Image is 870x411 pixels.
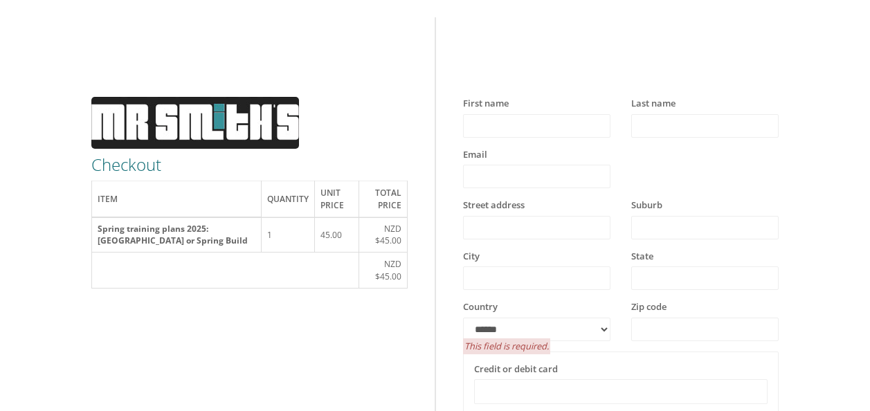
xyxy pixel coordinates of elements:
label: State [631,250,653,264]
td: NZD $45.00 [359,217,407,253]
th: Total price [359,181,407,217]
label: Last name [631,97,676,111]
label: Zip code [631,300,667,314]
label: Country [463,300,498,314]
label: Street address [463,199,525,212]
label: First name [463,97,509,111]
td: 45.00 [314,217,359,253]
h3: Checkout [91,156,407,174]
td: 1 [261,217,314,253]
label: City [463,250,480,264]
th: Unit price [314,181,359,217]
th: Quantity [261,181,314,217]
span: This field is required. [463,338,550,354]
label: Credit or debit card [474,363,558,376]
label: Suburb [631,199,662,212]
iframe: Secure card payment input frame [483,386,759,398]
th: Spring training plans 2025: [GEOGRAPHIC_DATA] or Spring Build [92,217,262,253]
th: Item [92,181,262,217]
label: Email [463,148,487,162]
td: NZD $45.00 [359,253,407,288]
img: MS-Logo-white3.jpg [91,97,299,149]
